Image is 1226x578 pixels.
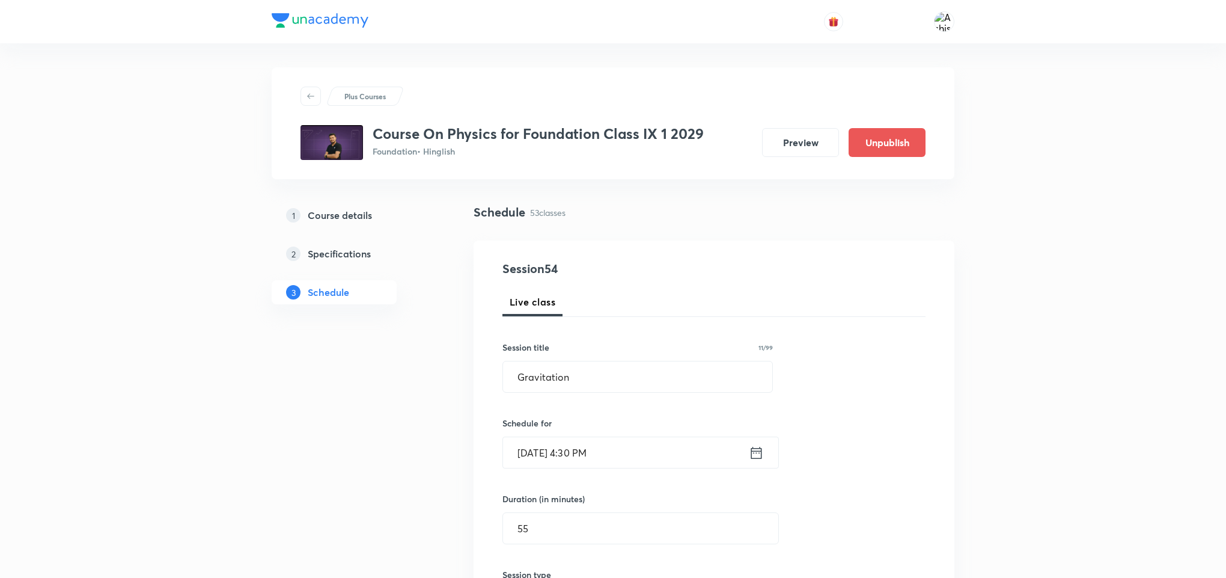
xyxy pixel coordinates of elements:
img: Ashish Kumar [934,11,954,32]
a: Company Logo [272,13,368,31]
h5: Course details [308,208,372,223]
h6: Session title [502,341,549,354]
button: Unpublish [849,128,926,157]
input: 55 [503,513,778,544]
img: Company Logo [272,13,368,28]
h6: Duration (in minutes) [502,493,585,505]
p: 2 [286,247,300,261]
a: 1Course details [272,203,435,227]
a: 2Specifications [272,242,435,266]
h3: Course On Physics for Foundation Class IX 1 2029 [373,125,704,143]
p: 53 classes [530,206,566,219]
span: Live class [510,295,555,309]
h4: Session 54 [502,260,722,278]
h6: Schedule for [502,417,773,429]
p: Foundation • Hinglish [373,145,704,158]
p: 11/99 [758,345,773,351]
p: 3 [286,285,300,300]
button: Preview [762,128,839,157]
h4: Schedule [474,203,525,221]
h5: Specifications [308,247,371,261]
h5: Schedule [308,285,349,300]
p: 1 [286,208,300,223]
img: 840298016b2e4a52857294f0a5ae25c1.jpg [300,125,363,160]
input: A great title is short, clear and descriptive [503,361,772,392]
p: Plus Courses [344,91,386,102]
img: avatar [828,16,839,27]
button: avatar [824,12,843,31]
